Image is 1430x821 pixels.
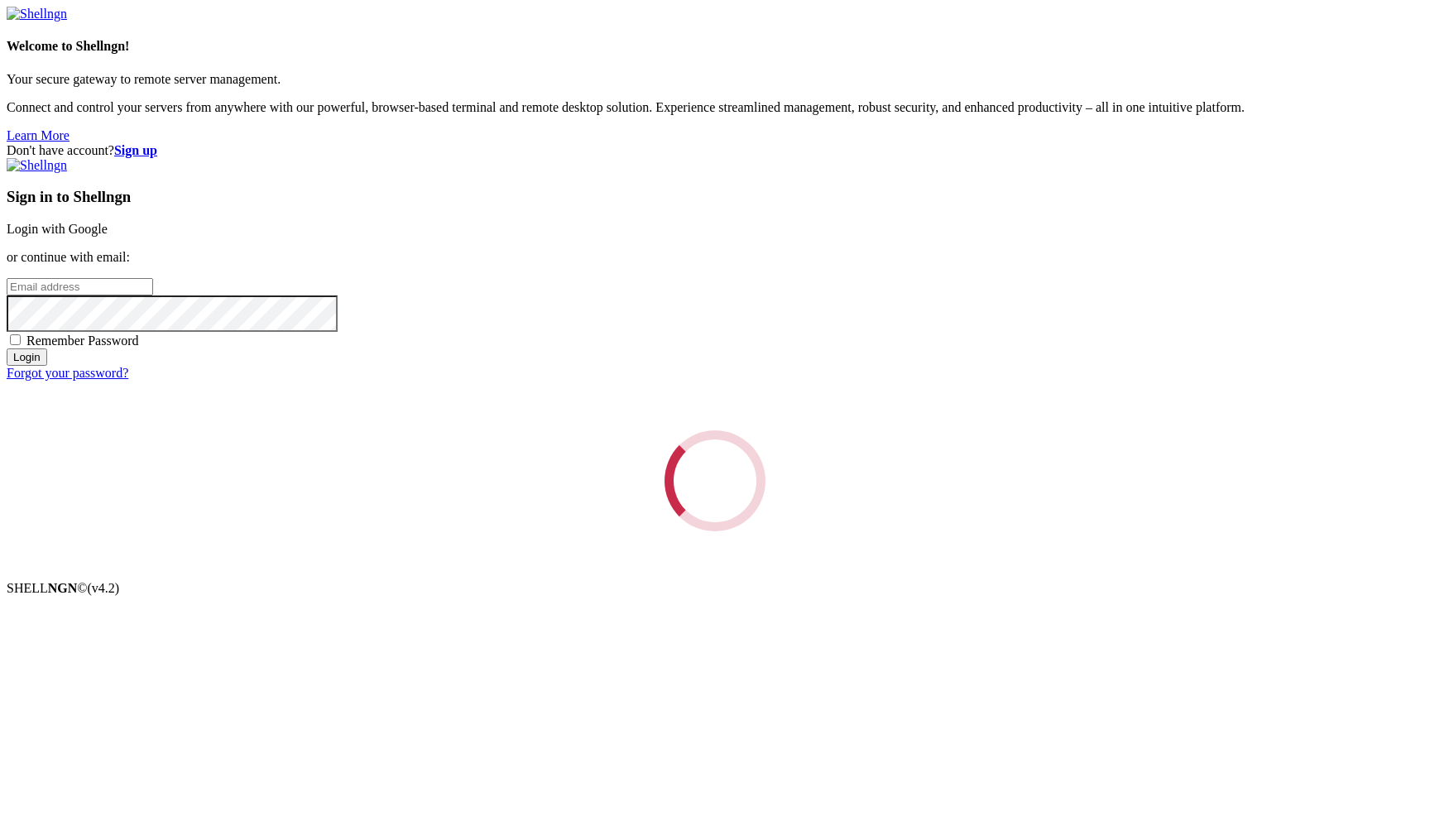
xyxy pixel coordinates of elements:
[10,334,21,345] input: Remember Password
[7,278,153,295] input: Email address
[7,72,1423,87] p: Your secure gateway to remote server management.
[7,222,108,236] a: Login with Google
[7,39,1423,54] h4: Welcome to Shellngn!
[7,188,1423,206] h3: Sign in to Shellngn
[114,143,157,157] a: Sign up
[48,581,78,595] b: NGN
[7,348,47,366] input: Login
[7,158,67,173] img: Shellngn
[7,7,67,22] img: Shellngn
[7,250,1423,265] p: or continue with email:
[656,422,775,540] div: Loading...
[7,143,1423,158] div: Don't have account?
[7,366,128,380] a: Forgot your password?
[7,100,1423,115] p: Connect and control your servers from anywhere with our powerful, browser-based terminal and remo...
[26,334,139,348] span: Remember Password
[7,128,70,142] a: Learn More
[7,581,119,595] span: SHELL ©
[88,581,120,595] span: 4.2.0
